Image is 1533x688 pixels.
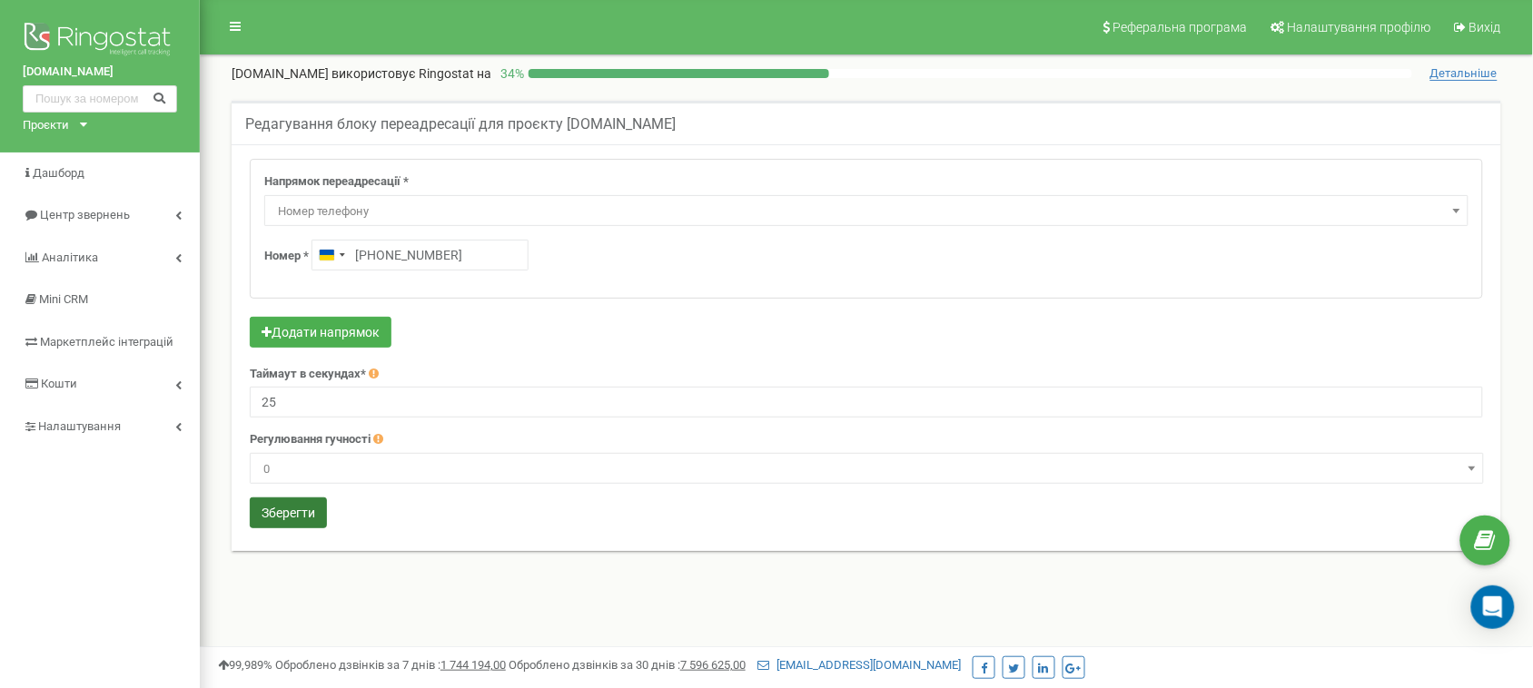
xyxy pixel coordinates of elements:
[264,248,309,265] label: Номер *
[23,18,177,64] img: Ringostat logo
[38,419,121,433] span: Налаштування
[250,366,366,383] label: Таймаут в секундах*
[1469,20,1501,34] span: Вихід
[757,658,961,672] a: [EMAIL_ADDRESS][DOMAIN_NAME]
[509,658,746,672] span: Оброблено дзвінків за 30 днів :
[312,240,529,270] input: 050 123 4567
[23,64,177,81] a: [DOMAIN_NAME]
[232,64,491,83] p: [DOMAIN_NAME]
[491,64,529,83] p: 34 %
[264,173,409,191] label: Напрямок переадресації *
[312,241,351,270] button: Selected country
[680,658,746,672] u: 7 596 625,00
[40,335,173,349] span: Маркетплейс інтеграцій
[440,658,506,672] u: 1 744 194,00
[331,66,491,81] span: використовує Ringostat на
[271,199,1462,224] span: Номер телефону
[250,497,327,528] button: Зберегти
[23,85,177,113] input: Пошук за номером
[250,431,371,448] label: Регулювання гучності
[1430,66,1498,81] span: Детальніше
[250,453,1484,484] span: 0
[41,377,77,390] span: Кошти
[218,658,272,672] span: 99,989%
[40,208,130,221] span: Центр звернень
[275,658,506,672] span: Оброблено дзвінків за 7 днів :
[23,117,69,134] div: Проєкти
[1288,20,1431,34] span: Налаштування профілю
[1113,20,1248,34] span: Реферальна програма
[1471,585,1515,629] div: Open Intercom Messenger
[245,116,676,133] h5: Редагування блоку переадресації для проєкту [DOMAIN_NAME]
[264,195,1469,226] span: Номер телефону
[33,166,84,180] span: Дашборд
[39,292,88,306] span: Mini CRM
[42,251,98,264] span: Аналiтика
[256,457,1478,482] span: 0
[250,317,391,348] button: Додати напрямок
